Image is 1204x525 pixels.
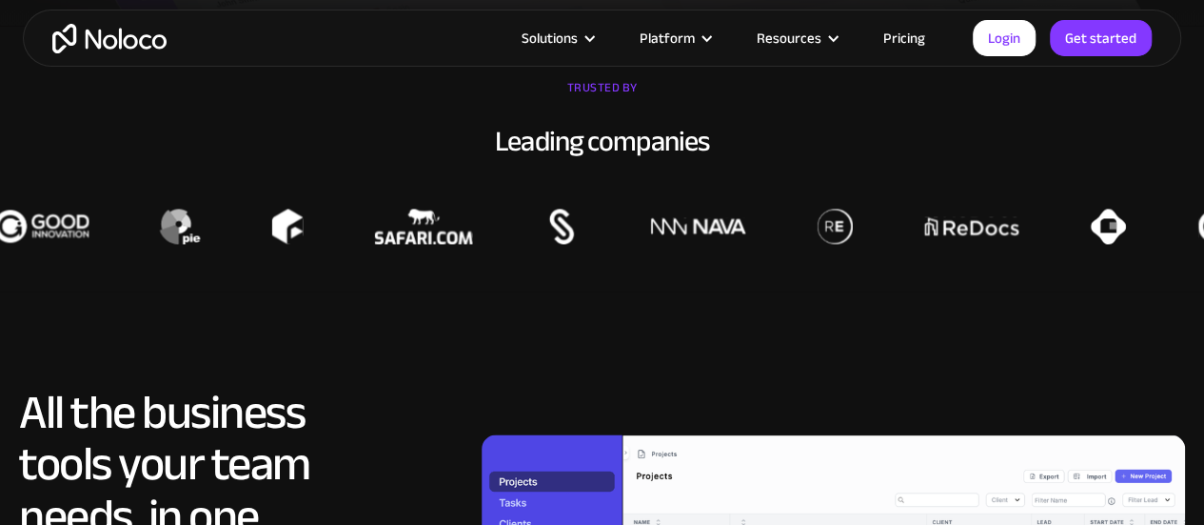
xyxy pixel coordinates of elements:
[52,24,167,53] a: home
[522,26,578,50] div: Solutions
[859,26,949,50] a: Pricing
[757,26,821,50] div: Resources
[616,26,733,50] div: Platform
[973,20,1036,56] a: Login
[640,26,695,50] div: Platform
[1050,20,1152,56] a: Get started
[733,26,859,50] div: Resources
[498,26,616,50] div: Solutions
